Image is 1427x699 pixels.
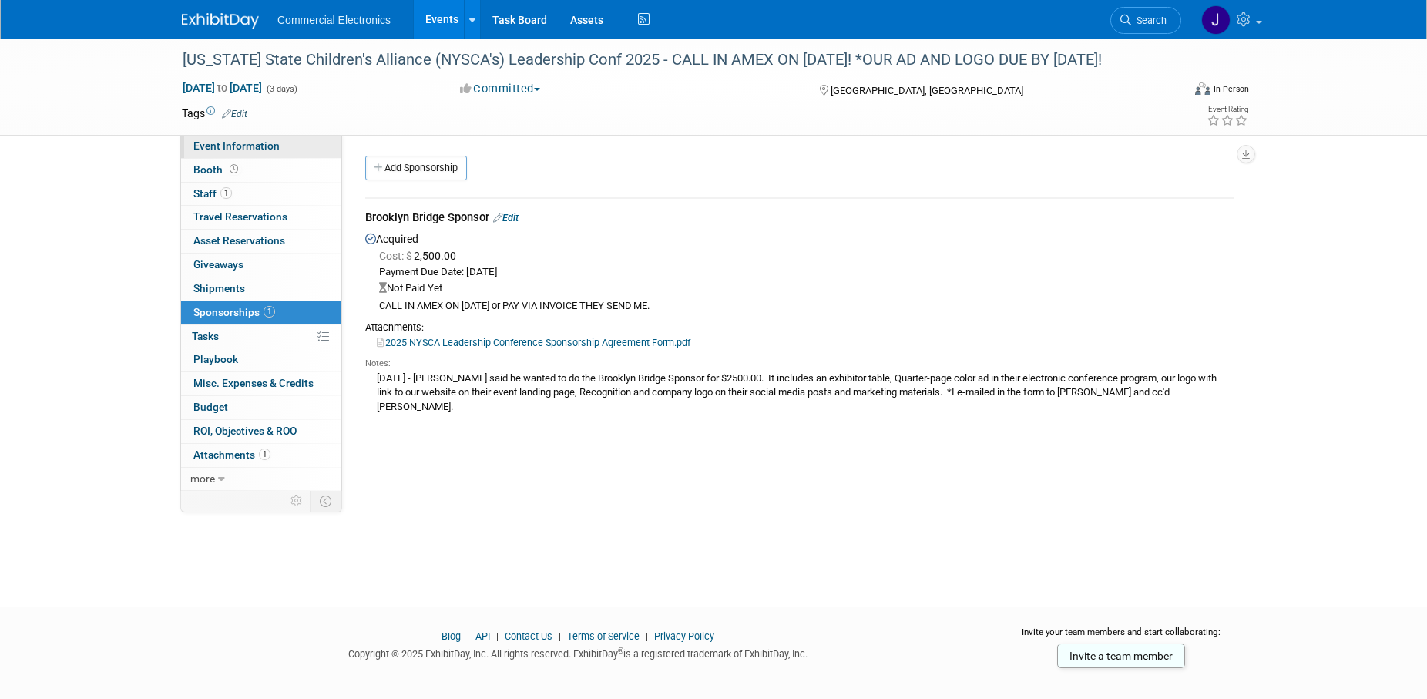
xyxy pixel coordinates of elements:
[442,630,461,642] a: Blog
[379,300,1234,313] div: CALL IN AMEX ON [DATE] or PAY VIA INVOICE THEY SEND ME.
[182,106,247,121] td: Tags
[365,229,1234,419] div: Acquired
[1110,7,1181,34] a: Search
[181,206,341,229] a: Travel Reservations
[1057,644,1185,668] a: Invite a team member
[193,282,245,294] span: Shipments
[193,377,314,389] span: Misc. Expenses & Credits
[182,81,263,95] span: [DATE] [DATE]
[193,401,228,413] span: Budget
[181,301,341,324] a: Sponsorships1
[365,358,1234,370] div: Notes:
[1207,106,1248,113] div: Event Rating
[277,14,391,26] span: Commercial Electronics
[220,187,232,199] span: 1
[190,472,215,485] span: more
[192,330,219,342] span: Tasks
[182,13,259,29] img: ExhibitDay
[193,258,243,271] span: Giveaways
[311,491,342,511] td: Toggle Event Tabs
[379,281,1234,296] div: Not Paid Yet
[265,84,297,94] span: (3 days)
[567,630,640,642] a: Terms of Service
[182,644,974,661] div: Copyright © 2025 ExhibitDay, Inc. All rights reserved. ExhibitDay is a registered trademark of Ex...
[193,425,297,437] span: ROI, Objectives & ROO
[493,212,519,223] a: Edit
[365,321,1234,334] div: Attachments:
[831,85,1023,96] span: [GEOGRAPHIC_DATA], [GEOGRAPHIC_DATA]
[193,210,287,223] span: Travel Reservations
[215,82,230,94] span: to
[1201,5,1231,35] img: Jennifer Roosa
[1090,80,1249,103] div: Event Format
[193,449,270,461] span: Attachments
[181,420,341,443] a: ROI, Objectives & ROO
[193,187,232,200] span: Staff
[181,396,341,419] a: Budget
[193,234,285,247] span: Asset Reservations
[997,626,1246,649] div: Invite your team members and start collaborating:
[1195,82,1210,95] img: Format-Inperson.png
[177,46,1158,74] div: [US_STATE] State Children's Alliance (NYSCA's) Leadership Conf 2025 - CALL IN AMEX ON [DATE]! *OU...
[181,135,341,158] a: Event Information
[618,647,623,655] sup: ®
[264,306,275,318] span: 1
[365,370,1234,415] div: [DATE] - [PERSON_NAME] said he wanted to do the Brooklyn Bridge Sponsor for $2500.00. It includes...
[181,183,341,206] a: Staff1
[259,449,270,460] span: 1
[377,337,690,348] a: 2025 NYSCA Leadership Conference Sponsorship Agreement Form.pdf
[181,325,341,348] a: Tasks
[193,353,238,365] span: Playbook
[181,277,341,301] a: Shipments
[193,306,275,318] span: Sponsorships
[379,250,414,262] span: Cost: $
[193,139,280,152] span: Event Information
[181,468,341,491] a: more
[181,159,341,182] a: Booth
[222,109,247,119] a: Edit
[181,348,341,371] a: Playbook
[227,163,241,175] span: Booth not reserved yet
[654,630,714,642] a: Privacy Policy
[379,265,1234,280] div: Payment Due Date: [DATE]
[181,372,341,395] a: Misc. Expenses & Credits
[181,444,341,467] a: Attachments1
[505,630,552,642] a: Contact Us
[492,630,502,642] span: |
[284,491,311,511] td: Personalize Event Tab Strip
[1213,83,1249,95] div: In-Person
[365,156,467,180] a: Add Sponsorship
[379,250,462,262] span: 2,500.00
[475,630,490,642] a: API
[455,81,546,97] button: Committed
[642,630,652,642] span: |
[555,630,565,642] span: |
[181,230,341,253] a: Asset Reservations
[181,254,341,277] a: Giveaways
[463,630,473,642] span: |
[365,210,1234,229] div: Brooklyn Bridge Sponsor
[193,163,241,176] span: Booth
[1131,15,1167,26] span: Search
